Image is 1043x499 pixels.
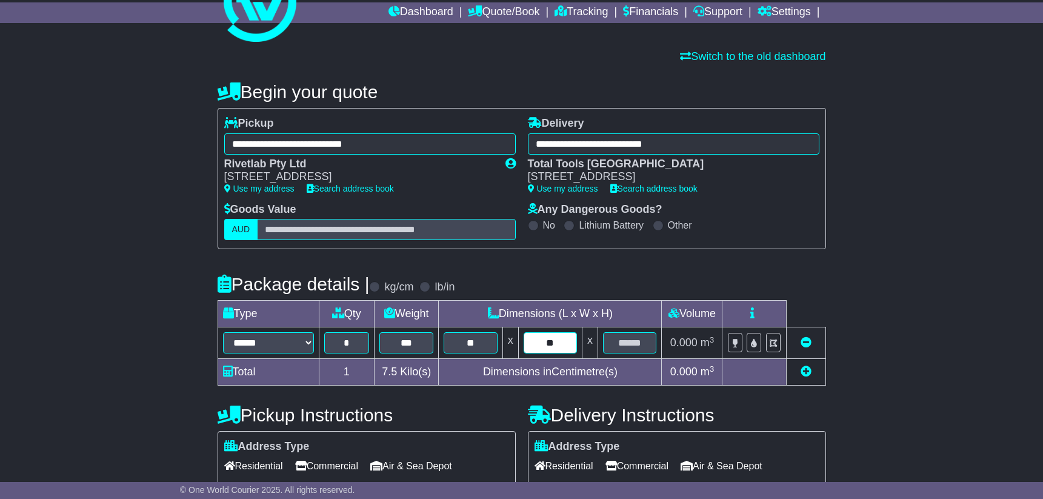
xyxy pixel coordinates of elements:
[307,184,394,193] a: Search address book
[224,158,493,171] div: Rivetlab Pty Ltd
[543,219,555,231] label: No
[528,170,807,184] div: [STREET_ADDRESS]
[528,117,584,130] label: Delivery
[579,219,644,231] label: Lithium Battery
[623,2,678,23] a: Financials
[610,184,698,193] a: Search address book
[218,301,319,327] td: Type
[701,366,715,378] span: m
[218,82,826,102] h4: Begin your quote
[670,337,698,349] span: 0.000
[435,281,455,294] label: lb/in
[224,440,310,454] label: Address Type
[528,158,807,171] div: Total Tools [GEOGRAPHIC_DATA]
[535,457,593,475] span: Residential
[662,301,722,327] td: Volume
[224,184,295,193] a: Use my address
[295,457,358,475] span: Commercial
[701,337,715,349] span: m
[693,2,742,23] a: Support
[224,117,274,130] label: Pickup
[535,440,620,454] label: Address Type
[710,364,715,373] sup: 3
[605,457,668,475] span: Commercial
[439,359,662,386] td: Dimensions in Centimetre(s)
[680,50,825,62] a: Switch to the old dashboard
[375,301,439,327] td: Weight
[218,274,370,294] h4: Package details |
[439,301,662,327] td: Dimensions (L x W x H)
[388,2,453,23] a: Dashboard
[218,405,516,425] h4: Pickup Instructions
[801,366,811,378] a: Add new item
[224,203,296,216] label: Goods Value
[502,327,518,359] td: x
[180,485,355,495] span: © One World Courier 2025. All rights reserved.
[670,366,698,378] span: 0.000
[681,457,762,475] span: Air & Sea Depot
[668,219,692,231] label: Other
[384,281,413,294] label: kg/cm
[224,170,493,184] div: [STREET_ADDRESS]
[555,2,608,23] a: Tracking
[528,405,826,425] h4: Delivery Instructions
[582,327,598,359] td: x
[319,359,375,386] td: 1
[382,366,397,378] span: 7.5
[224,219,258,240] label: AUD
[375,359,439,386] td: Kilo(s)
[528,203,662,216] label: Any Dangerous Goods?
[758,2,811,23] a: Settings
[801,337,811,349] a: Remove this item
[370,457,452,475] span: Air & Sea Depot
[468,2,539,23] a: Quote/Book
[218,359,319,386] td: Total
[528,184,598,193] a: Use my address
[710,335,715,344] sup: 3
[224,457,283,475] span: Residential
[319,301,375,327] td: Qty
